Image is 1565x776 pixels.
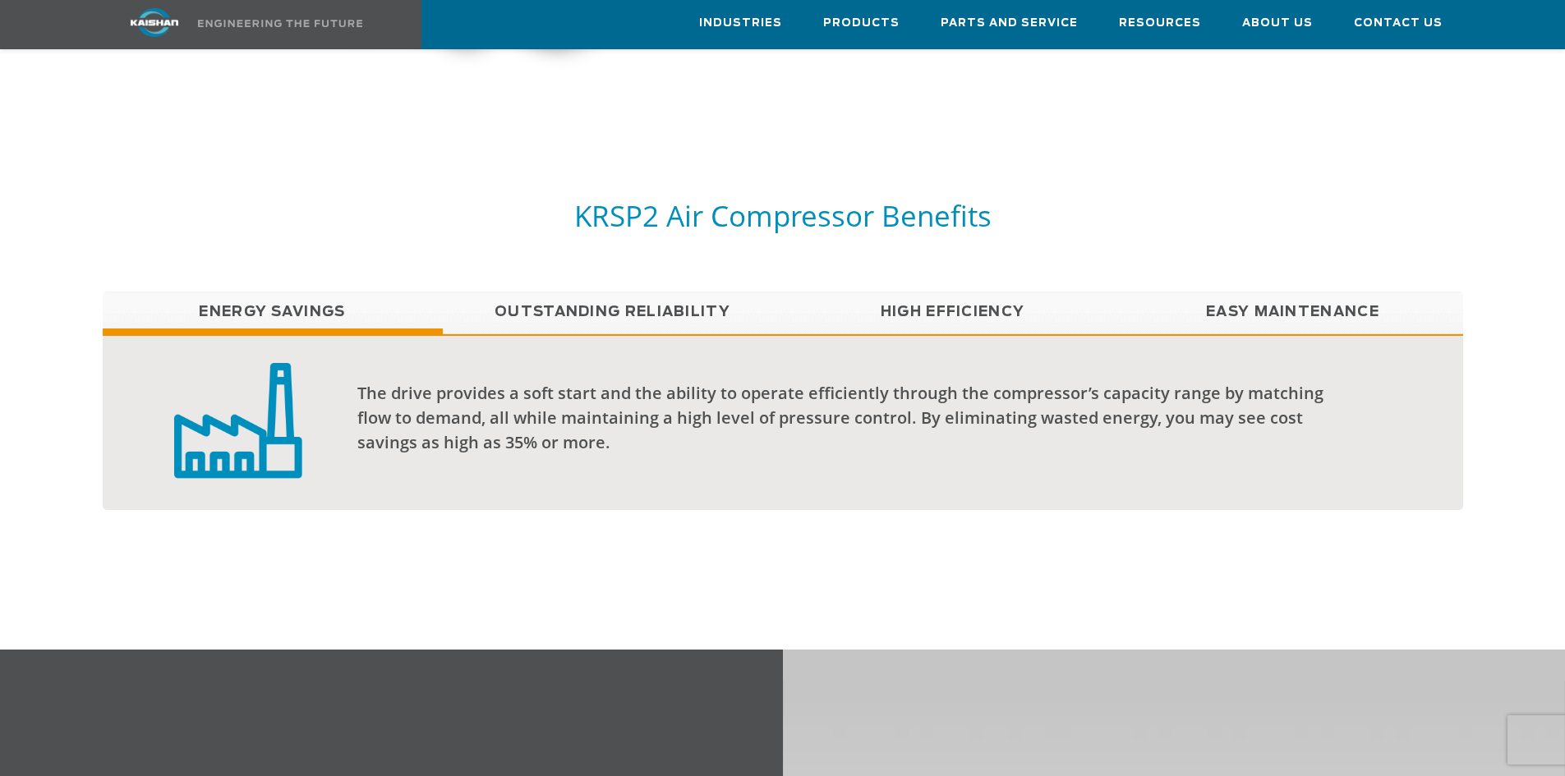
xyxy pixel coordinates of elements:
[823,14,900,33] span: Products
[699,14,782,33] span: Industries
[103,334,1463,510] div: Energy Savings
[198,20,362,27] img: Engineering the future
[357,381,1353,455] div: The drive provides a soft start and the ability to operate efficiently through the compressor’s c...
[103,292,443,333] a: Energy Savings
[941,14,1078,33] span: Parts and Service
[1119,14,1201,33] span: Resources
[1123,292,1463,333] a: Easy Maintenance
[699,1,782,45] a: Industries
[1119,1,1201,45] a: Resources
[823,1,900,45] a: Products
[103,197,1463,234] h5: KRSP2 Air Compressor Benefits
[783,292,1123,333] a: High Efficiency
[1354,1,1443,45] a: Contact Us
[1242,1,1313,45] a: About Us
[174,360,302,479] img: low capital investment badge
[1242,14,1313,33] span: About Us
[443,292,783,333] a: Outstanding Reliability
[941,1,1078,45] a: Parts and Service
[1354,14,1443,33] span: Contact Us
[93,8,216,37] img: kaishan logo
